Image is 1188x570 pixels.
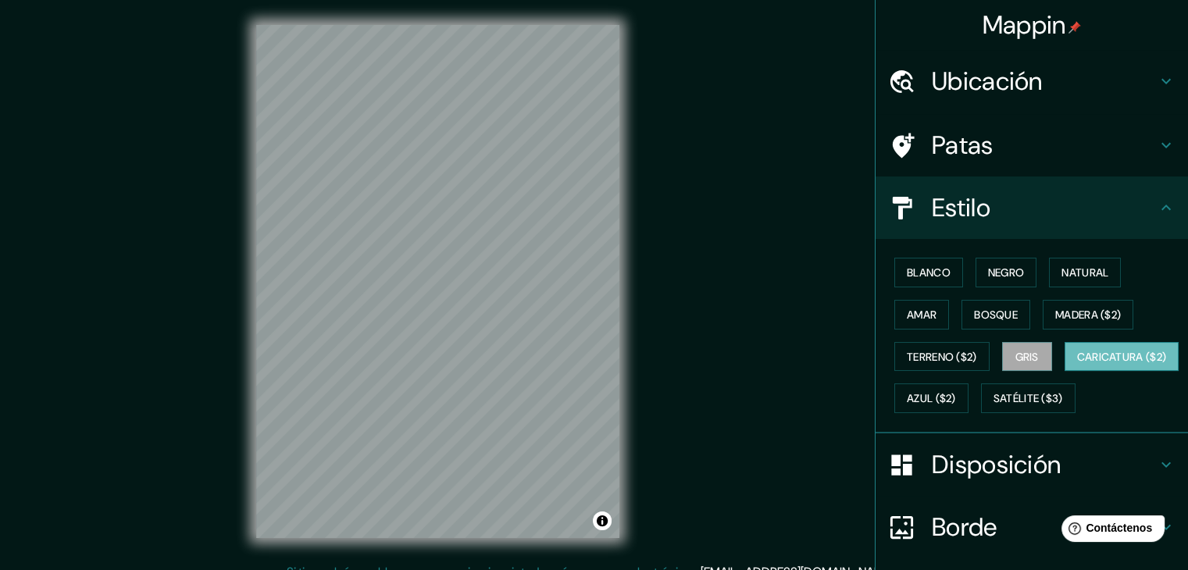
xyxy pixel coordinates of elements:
img: pin-icon.png [1068,21,1081,34]
font: Azul ($2) [907,392,956,406]
button: Azul ($2) [894,383,969,413]
font: Estilo [932,191,990,224]
font: Satélite ($3) [994,392,1063,406]
font: Disposición [932,448,1061,481]
div: Estilo [876,176,1188,239]
font: Natural [1061,265,1108,280]
div: Borde [876,496,1188,558]
div: Disposición [876,433,1188,496]
div: Ubicación [876,50,1188,112]
button: Activar o desactivar atribución [593,511,612,530]
canvas: Mapa [256,25,619,538]
button: Terreno ($2) [894,342,990,372]
font: Mappin [983,9,1066,41]
button: Caricatura ($2) [1065,342,1179,372]
font: Negro [988,265,1025,280]
button: Bosque [961,300,1030,330]
button: Negro [976,258,1037,287]
font: Terreno ($2) [907,350,977,364]
font: Caricatura ($2) [1077,350,1167,364]
font: Bosque [974,308,1018,322]
button: Gris [1002,342,1052,372]
font: Borde [932,511,997,543]
button: Natural [1049,258,1121,287]
iframe: Lanzador de widgets de ayuda [1049,509,1171,553]
font: Amar [907,308,936,322]
button: Madera ($2) [1043,300,1133,330]
font: Blanco [907,265,951,280]
font: Patas [932,129,994,162]
button: Satélite ($3) [981,383,1076,413]
font: Madera ($2) [1055,308,1121,322]
div: Patas [876,114,1188,176]
button: Blanco [894,258,963,287]
font: Gris [1015,350,1039,364]
font: Ubicación [932,65,1043,98]
button: Amar [894,300,949,330]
